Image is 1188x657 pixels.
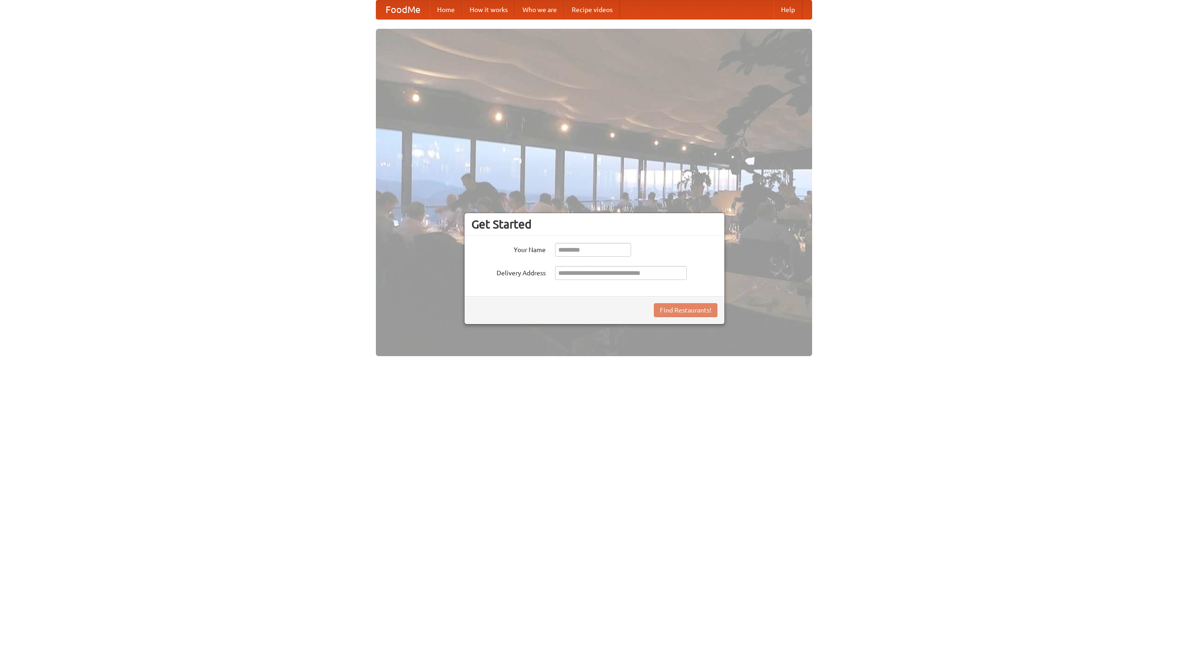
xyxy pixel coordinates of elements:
a: How it works [462,0,515,19]
label: Delivery Address [471,266,546,278]
a: Help [774,0,802,19]
label: Your Name [471,243,546,254]
a: FoodMe [376,0,430,19]
button: Find Restaurants! [654,303,717,317]
a: Who we are [515,0,564,19]
a: Recipe videos [564,0,620,19]
h3: Get Started [471,217,717,231]
a: Home [430,0,462,19]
